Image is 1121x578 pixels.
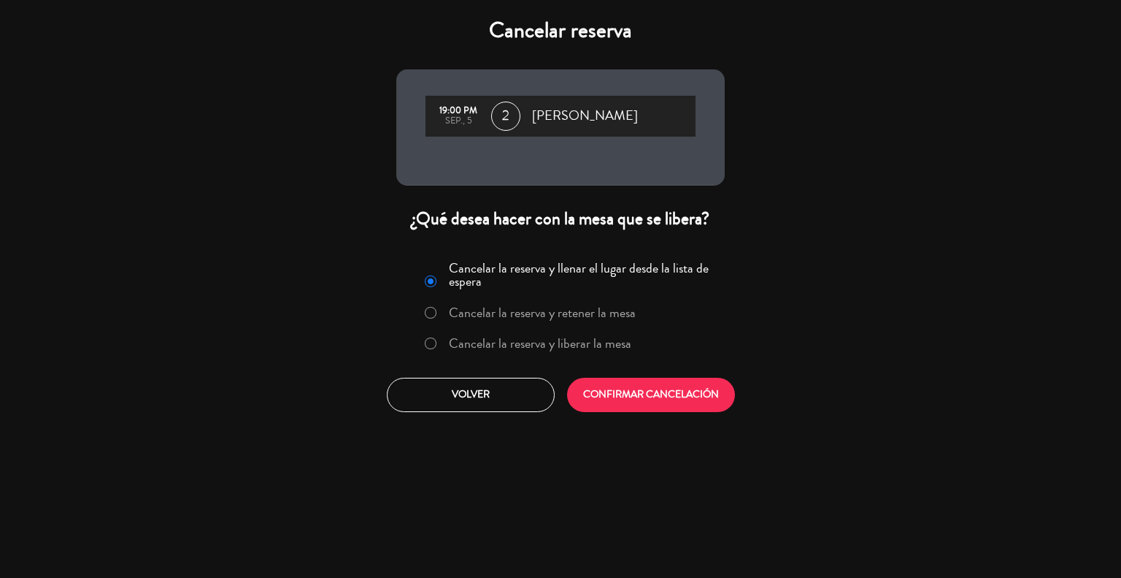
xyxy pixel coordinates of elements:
[491,102,520,131] span: 2
[387,378,555,412] button: Volver
[396,18,725,44] h4: Cancelar reserva
[449,337,631,350] label: Cancelar la reserva y liberar la mesa
[449,262,716,288] label: Cancelar la reserva y llenar el lugar desde la lista de espera
[433,106,484,116] div: 19:00 PM
[396,208,725,230] div: ¿Qué desea hacer con la mesa que se libera?
[532,105,638,127] span: [PERSON_NAME]
[449,306,636,319] label: Cancelar la reserva y retener la mesa
[433,116,484,126] div: sep., 5
[567,378,735,412] button: CONFIRMAR CANCELACIÓN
